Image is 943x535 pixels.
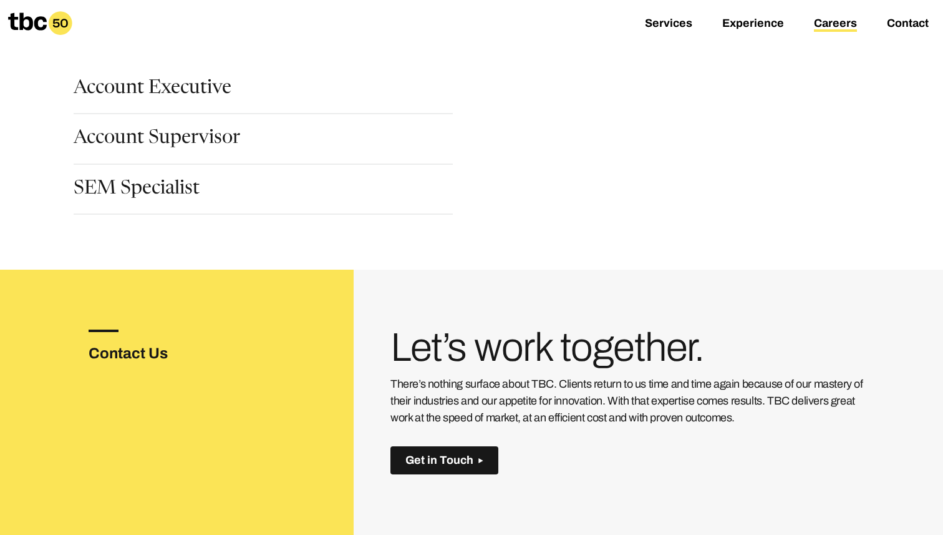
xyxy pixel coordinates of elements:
[390,376,869,426] p: There’s nothing surface about TBC. Clients return to us time and time again because of our master...
[722,17,784,32] a: Experience
[74,79,231,101] a: Account Executive
[405,454,473,467] span: Get in Touch
[887,17,929,32] a: Contact
[89,342,208,365] h3: Contact Us
[74,180,200,201] a: SEM Specialist
[74,129,240,150] a: Account Supervisor
[390,330,869,366] h3: Let’s work together.
[390,446,498,474] button: Get in Touch
[645,17,692,32] a: Services
[814,17,857,32] a: Careers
